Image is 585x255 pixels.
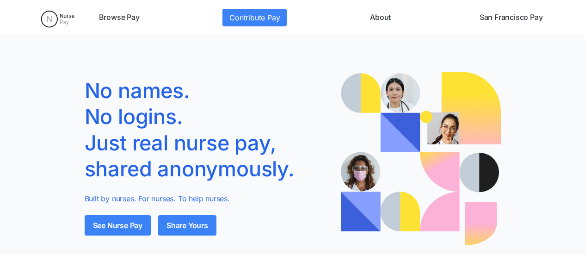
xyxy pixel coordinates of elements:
[85,78,327,182] h1: No names. No logins. Just real nurse pay, shared anonymously.
[366,9,394,26] a: About
[85,215,151,236] a: See Nurse Pay
[95,9,143,26] a: Browse Pay
[341,72,501,245] img: Illustration of a nurse with speech bubbles showing real pay quotes
[476,9,547,26] a: San Francisco Pay
[158,215,216,236] a: Share Yours
[222,9,287,26] a: Contribute Pay
[85,193,327,204] p: Built by nurses. For nurses. To help nurses.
